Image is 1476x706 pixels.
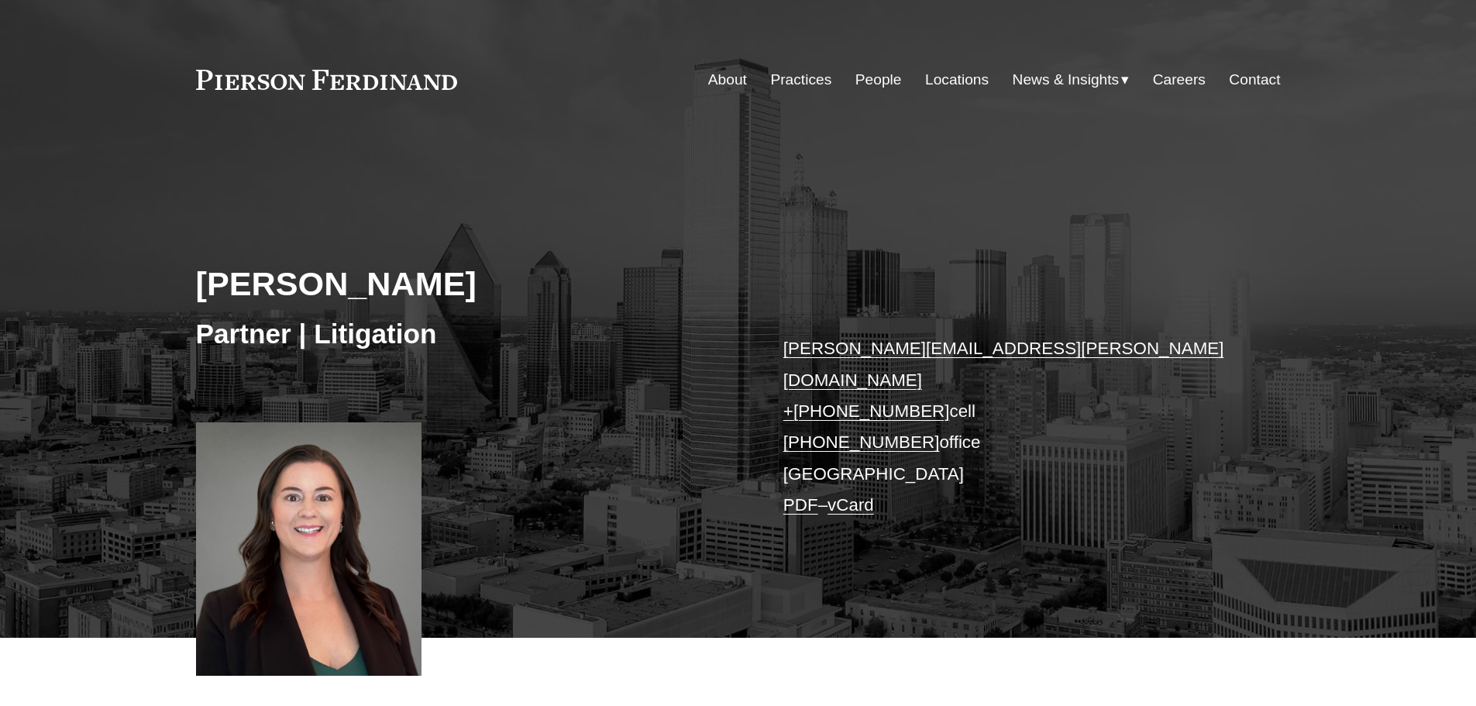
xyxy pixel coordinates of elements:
a: [PHONE_NUMBER] [793,401,950,421]
a: About [708,65,747,95]
a: Careers [1153,65,1206,95]
h3: Partner | Litigation [196,317,738,351]
span: News & Insights [1013,67,1120,94]
a: PDF [783,495,818,515]
a: vCard [827,495,874,515]
a: Contact [1229,65,1280,95]
h2: [PERSON_NAME] [196,263,738,304]
a: Locations [925,65,989,95]
a: Practices [770,65,831,95]
a: [PERSON_NAME][EMAIL_ADDRESS][PERSON_NAME][DOMAIN_NAME] [783,339,1224,389]
a: [PHONE_NUMBER] [783,432,940,452]
p: cell office [GEOGRAPHIC_DATA] – [783,333,1235,521]
a: + [783,401,793,421]
a: folder dropdown [1013,65,1130,95]
a: People [855,65,902,95]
